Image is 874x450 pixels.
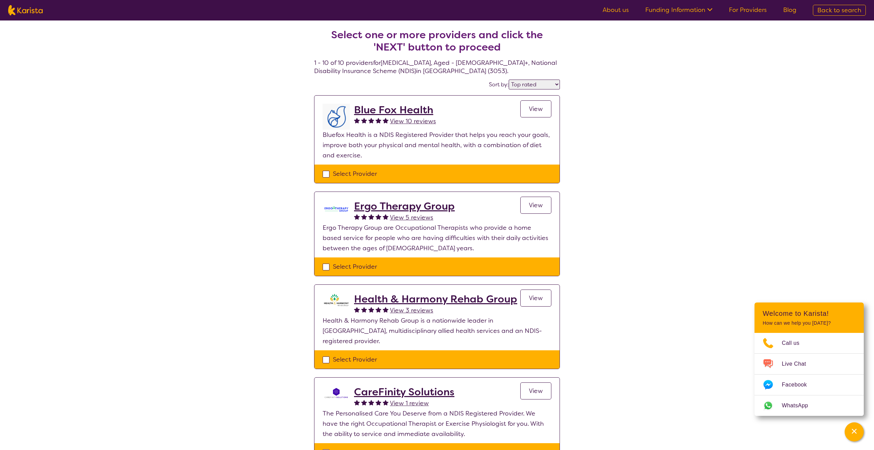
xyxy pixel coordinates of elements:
img: fullstar [368,399,374,405]
span: View [529,105,543,113]
a: For Providers [729,6,767,14]
a: Back to search [813,5,866,16]
img: fullstar [383,399,389,405]
img: fullstar [368,214,374,220]
a: View [520,290,551,307]
h2: Welcome to Karista! [763,309,856,318]
img: fullstar [361,399,367,405]
img: fullstar [354,214,360,220]
img: fullstar [376,214,381,220]
a: Blog [783,6,797,14]
p: Health & Harmony Rehab Group is a nationwide leader in [GEOGRAPHIC_DATA], multidisciplinary allie... [323,315,551,346]
img: j2t6pnkwm7fb0fx62ebc.jpg [323,200,350,217]
span: Facebook [782,380,815,390]
span: WhatsApp [782,400,816,411]
h4: 1 - 10 of 10 providers for [MEDICAL_DATA] , Aged - [DEMOGRAPHIC_DATA]+ , National Disability Insu... [314,12,560,75]
img: fullstar [376,117,381,123]
p: How can we help you [DATE]? [763,320,856,326]
img: fullstar [383,117,389,123]
span: View 10 reviews [390,117,436,125]
a: View 5 reviews [390,212,433,223]
a: About us [603,6,629,14]
img: fullstar [354,307,360,312]
a: View [520,382,551,399]
span: View 1 review [390,399,429,407]
img: fullstar [354,399,360,405]
a: Ergo Therapy Group [354,200,455,212]
img: fullstar [383,214,389,220]
a: View 1 review [390,398,429,408]
span: View [529,294,543,302]
button: Channel Menu [845,422,864,441]
h2: Select one or more providers and click the 'NEXT' button to proceed [322,29,552,53]
a: Funding Information [645,6,713,14]
img: fullstar [361,117,367,123]
img: lyehhyr6avbivpacwqcf.png [323,104,350,130]
span: View 5 reviews [390,213,433,222]
span: View [529,387,543,395]
a: View [520,197,551,214]
img: fullstar [361,307,367,312]
img: Karista logo [8,5,43,15]
a: View [520,100,551,117]
span: Call us [782,338,808,348]
a: View 3 reviews [390,305,433,315]
span: View 3 reviews [390,306,433,314]
p: Ergo Therapy Group are Occupational Therapists who provide a home based service for people who ar... [323,223,551,253]
a: Web link opens in a new tab. [755,395,864,416]
img: fullstar [376,399,381,405]
div: Channel Menu [755,303,864,416]
span: Back to search [817,6,861,14]
span: View [529,201,543,209]
p: Bluefox Health is a NDIS Registered Provider that helps you reach your goals, improve both your p... [323,130,551,160]
img: fullstar [361,214,367,220]
span: Live Chat [782,359,814,369]
a: Blue Fox Health [354,104,436,116]
img: fullstar [368,117,374,123]
img: fullstar [376,307,381,312]
img: fullstar [368,307,374,312]
a: View 10 reviews [390,116,436,126]
a: CareFinity Solutions [354,386,454,398]
ul: Choose channel [755,333,864,416]
label: Sort by: [489,81,509,88]
p: The Personalised Care You Deserve from a NDIS Registered Provider. We have the right Occupational... [323,408,551,439]
a: Health & Harmony Rehab Group [354,293,517,305]
img: ztak9tblhgtrn1fit8ap.png [323,293,350,307]
img: fullstar [383,307,389,312]
img: fullstar [354,117,360,123]
img: j1wvtkprq6x5tfxz9an2.png [323,386,350,400]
